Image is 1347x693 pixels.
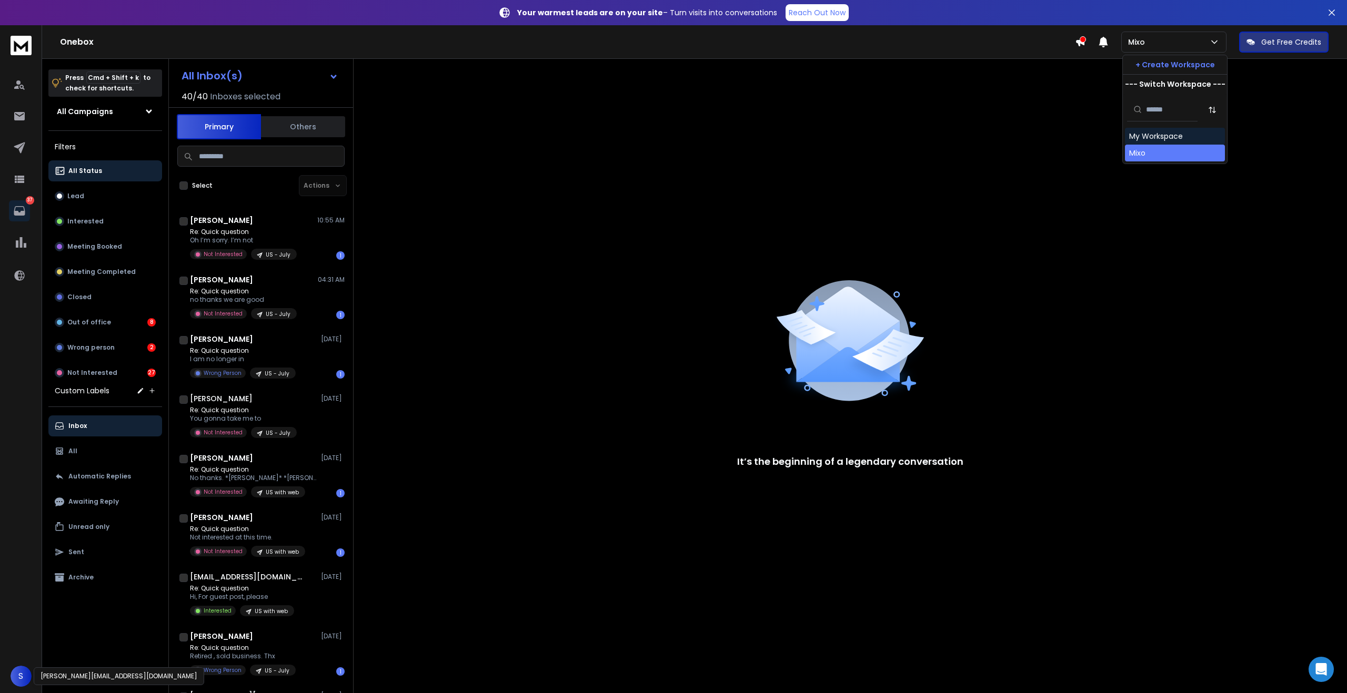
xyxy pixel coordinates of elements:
button: Unread only [48,516,162,537]
button: Meeting Booked [48,236,162,257]
button: Awaiting Reply [48,491,162,512]
p: + Create Workspace [1135,59,1215,70]
p: Press to check for shortcuts. [65,73,150,94]
p: Not Interested [204,488,243,496]
p: Closed [67,293,92,301]
div: 1 [336,370,345,379]
p: Re: Quick question [190,465,316,474]
h1: [PERSON_NAME] [190,393,253,404]
p: Re: Quick question [190,525,305,533]
h1: [PERSON_NAME] [190,453,253,463]
p: 10:55 AM [317,216,345,225]
button: Sort by Sort A-Z [1202,99,1223,120]
button: Archive [48,567,162,588]
p: Re: Quick question [190,346,296,355]
div: 1 [336,667,345,676]
p: Not Interested [204,547,243,555]
p: US - July [266,429,290,437]
button: S [11,666,32,687]
p: Re: Quick question [190,584,294,593]
button: Sent [48,542,162,563]
p: [DATE] [321,394,345,403]
p: US with web [255,607,288,615]
p: Meeting Booked [67,242,122,251]
p: Mixo [1128,37,1149,47]
div: 1 [336,251,345,260]
p: [DATE] [321,632,345,640]
p: Wrong Person [204,369,242,377]
p: Unread only [68,523,109,531]
button: Others [261,115,345,138]
p: Wrong Person [204,666,242,674]
h3: Inboxes selected [210,90,280,103]
p: US - July [265,667,289,675]
h1: [PERSON_NAME] [190,215,253,226]
h3: Custom Labels [55,385,109,396]
p: Wrong person [67,343,115,352]
h1: [PERSON_NAME] [190,512,253,523]
div: 1 [336,311,345,319]
button: All Inbox(s) [173,65,347,86]
img: logo [11,36,32,55]
h1: All Inbox(s) [182,70,243,81]
p: All [68,447,77,455]
p: Sent [68,548,84,556]
button: Out of office8 [48,312,162,333]
p: Out of office [67,318,111,327]
h1: Onebox [60,36,1075,48]
p: Re: Quick question [190,644,296,652]
p: Awaiting Reply [68,497,119,506]
button: Not Interested27 [48,362,162,383]
p: Not Interested [204,310,243,318]
div: 2 [147,343,156,352]
div: 1 [336,548,345,557]
p: no thanks we are good [190,295,297,304]
label: Select [192,181,213,190]
button: Get Free Credits [1239,32,1329,53]
p: Reach Out Now [789,7,846,18]
p: Not Interested [204,429,243,436]
p: I am no longer in [190,355,296,363]
a: 37 [9,200,30,221]
h1: [PERSON_NAME] [190,274,253,285]
p: Retired , sold business. Thx [190,652,296,660]
p: 37 [26,196,34,205]
p: No thanks. *[PERSON_NAME]* *[PERSON_NAME]* Managing [190,474,316,482]
p: US - July [266,251,290,259]
p: US with web [266,488,299,496]
button: All Status [48,160,162,181]
button: All Campaigns [48,101,162,122]
p: Meeting Completed [67,268,136,276]
p: US - July [265,370,289,378]
p: Hi, For guest post, please [190,593,294,601]
button: Interested [48,211,162,232]
p: [DATE] [321,573,345,581]
p: Not Interested [67,369,117,377]
p: Inbox [68,422,87,430]
button: Inbox [48,415,162,436]
p: Oh I’m sorry. I’m not [190,236,297,244]
p: Get Free Credits [1261,37,1321,47]
h1: [PERSON_NAME] [190,631,253,641]
p: 04:31 AM [318,276,345,284]
button: Meeting Completed [48,261,162,282]
button: Lead [48,186,162,207]
button: All [48,441,162,462]
div: My Workspace [1129,131,1183,141]
h1: [PERSON_NAME] [190,334,253,344]
a: Reach Out Now [786,4,849,21]
p: Interested [67,217,104,226]
p: Interested [204,607,232,615]
p: – Turn visits into conversations [517,7,777,18]
h1: [EMAIL_ADDRESS][DOMAIN_NAME] [190,572,306,582]
button: + Create Workspace [1123,55,1227,74]
p: Lead [67,192,84,200]
div: Mixo [1129,148,1145,158]
div: 1 [336,489,345,497]
div: 8 [147,318,156,327]
h1: All Campaigns [57,106,113,117]
p: Re: Quick question [190,406,297,414]
h3: Filters [48,139,162,154]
